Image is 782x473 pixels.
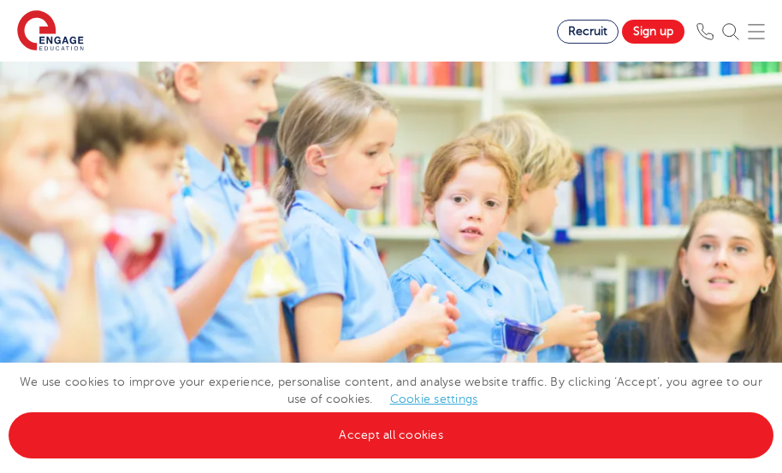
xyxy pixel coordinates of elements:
[722,23,739,40] img: Search
[9,412,773,458] a: Accept all cookies
[622,20,684,44] a: Sign up
[557,20,619,44] a: Recruit
[568,25,607,38] span: Recruit
[17,10,84,53] img: Engage Education
[390,393,478,405] a: Cookie settings
[696,23,714,40] img: Phone
[9,375,773,441] span: We use cookies to improve your experience, personalise content, and analyse website traffic. By c...
[748,23,765,40] img: Mobile Menu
